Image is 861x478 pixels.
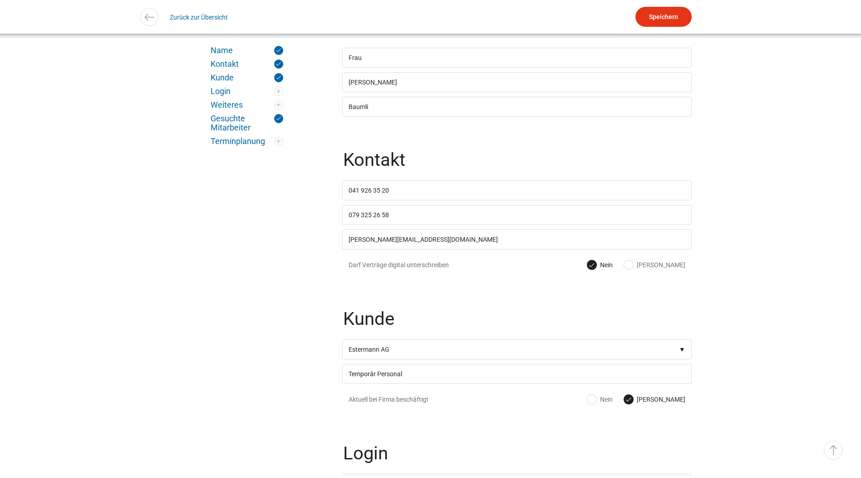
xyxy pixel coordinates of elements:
a: Login [211,87,283,96]
input: Speichern [635,7,692,27]
a: Gesuchte Mitarbeiter [211,114,283,132]
input: Anrede [342,48,692,68]
label: [PERSON_NAME] [624,395,685,404]
label: [PERSON_NAME] [624,260,685,269]
legend: Login [342,444,694,474]
input: E-Mail [342,229,692,249]
input: Vorname [342,72,692,92]
a: Name [211,46,283,55]
input: Nachname [342,97,692,117]
a: Kontakt [211,60,283,69]
legend: Kunde [342,310,694,339]
img: icon-arrow-left.svg [143,10,156,24]
input: Telefon [342,180,692,200]
input: Mobile [342,205,692,225]
a: Terminplanung [211,137,283,146]
span: Aktuell bei Firma beschäftigt [349,395,460,404]
a: Weiteres [211,100,283,110]
label: Nein [587,260,613,269]
span: Darf Verträge digital unterschreiben [349,260,460,269]
a: Kunde [211,73,283,82]
label: Nein [587,395,613,404]
legend: Kontakt [342,151,694,180]
input: Position [342,364,692,384]
a: ▵ Nach oben [824,441,843,460]
a: Zurück zur Übersicht [170,7,228,27]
